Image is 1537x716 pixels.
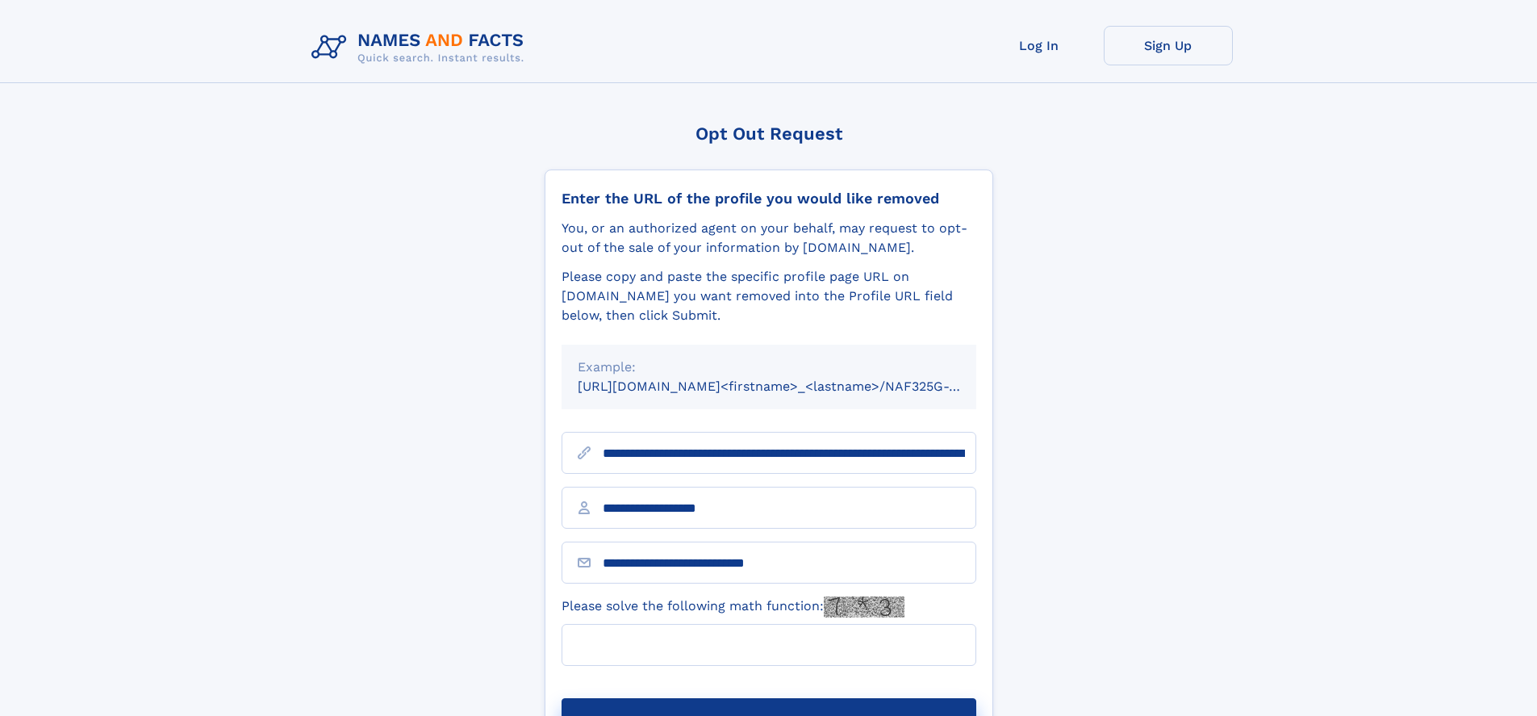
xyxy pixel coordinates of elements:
div: Enter the URL of the profile you would like removed [562,190,976,207]
small: [URL][DOMAIN_NAME]<firstname>_<lastname>/NAF325G-xxxxxxxx [578,379,1007,394]
a: Sign Up [1104,26,1233,65]
a: Log In [975,26,1104,65]
div: You, or an authorized agent on your behalf, may request to opt-out of the sale of your informatio... [562,219,976,258]
div: Opt Out Request [545,124,993,144]
div: Example: [578,358,960,377]
label: Please solve the following math function: [562,597,904,618]
img: Logo Names and Facts [305,26,537,69]
div: Please copy and paste the specific profile page URL on [DOMAIN_NAME] you want removed into the Pr... [562,267,976,325]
